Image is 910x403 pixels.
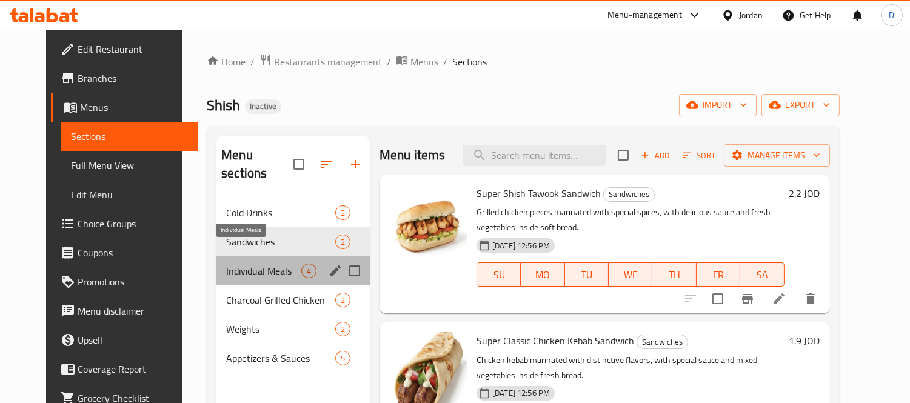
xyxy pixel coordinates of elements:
div: Jordan [739,8,763,22]
li: / [443,55,447,69]
a: Sections [61,122,198,151]
span: Upsell [78,333,189,347]
span: Select all sections [286,152,312,177]
span: 2 [336,324,350,335]
div: Cold Drinks [226,205,335,220]
h6: 1.9 JOD [789,332,820,349]
button: import [679,94,757,116]
p: Grilled chicken pieces marinated with special spices, with delicious sauce and fresh vegetables i... [477,205,785,235]
span: Inactive [245,101,281,112]
span: 2 [336,207,350,219]
span: 2 [336,295,350,306]
span: Menu disclaimer [78,304,189,318]
div: Inactive [245,99,281,114]
span: SA [745,266,779,284]
div: items [301,264,316,278]
span: 5 [336,353,350,364]
span: Sort [683,148,716,162]
a: Coverage Report [51,355,198,384]
button: Sort [680,146,719,165]
span: 4 [302,265,316,277]
span: Shish [207,92,240,119]
div: Sandwiches [603,187,655,202]
button: SU [477,262,521,287]
a: Upsell [51,325,198,355]
div: items [335,351,350,365]
span: Sort items [675,146,724,165]
div: Individual Meals4edit [216,256,370,285]
div: Charcoal Grilled Chicken2 [216,285,370,315]
li: / [250,55,255,69]
span: Charcoal Grilled Chicken [226,293,335,307]
span: Add [639,148,672,162]
span: Restaurants management [274,55,382,69]
img: Super Shish Tawook Sandwich [389,185,467,262]
span: Select section [611,142,636,168]
li: / [387,55,391,69]
div: Appetizers & Sauces5 [216,344,370,373]
a: Full Menu View [61,151,198,180]
span: Appetizers & Sauces [226,351,335,365]
span: import [689,98,747,113]
button: FR [697,262,740,287]
div: items [335,235,350,249]
span: Coupons [78,245,189,260]
input: search [463,145,606,166]
a: Choice Groups [51,209,198,238]
span: Super Shish Tawook Sandwich [477,184,601,202]
span: Super Classic Chicken Kebab Sandwich [477,331,634,350]
h6: 2.2 JOD [789,185,820,202]
span: [DATE] 12:56 PM [487,387,555,399]
span: Full Menu View [71,158,189,173]
button: MO [521,262,564,287]
div: Menu-management [607,8,682,22]
span: Sandwiches [637,335,688,349]
span: Manage items [734,148,820,163]
p: Chicken kebab marinated with distinctive flavors, with special sauce and mixed vegetables inside ... [477,353,785,383]
span: Choice Groups [78,216,189,231]
a: Promotions [51,267,198,296]
span: Weights [226,322,335,336]
span: Individual Meals [226,264,301,278]
span: 2 [336,236,350,248]
a: Menus [51,93,198,122]
span: WE [614,266,647,284]
a: Edit Menu [61,180,198,209]
a: Restaurants management [259,54,382,70]
a: Home [207,55,246,69]
button: TU [565,262,609,287]
nav: Menu sections [216,193,370,378]
span: FR [701,266,735,284]
button: SA [740,262,784,287]
button: Add section [341,150,370,179]
button: edit [326,262,344,280]
nav: breadcrumb [207,54,839,70]
span: Select to update [705,286,731,311]
button: WE [609,262,652,287]
span: Menus [410,55,438,69]
span: Branches [78,71,189,85]
span: export [771,98,830,113]
button: Add [636,146,675,165]
a: Menu disclaimer [51,296,198,325]
div: items [335,322,350,336]
span: TH [657,266,691,284]
span: Sections [452,55,487,69]
span: TU [570,266,604,284]
h2: Menu sections [221,146,293,182]
div: Cold Drinks2 [216,198,370,227]
a: Menus [396,54,438,70]
span: Promotions [78,275,189,289]
span: Sandwiches [604,187,654,201]
span: SU [482,266,516,284]
button: delete [796,284,825,313]
span: D [889,8,894,22]
h2: Menu items [380,146,446,164]
span: Menus [80,100,189,115]
span: Edit Menu [71,187,189,202]
span: Sections [71,129,189,144]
